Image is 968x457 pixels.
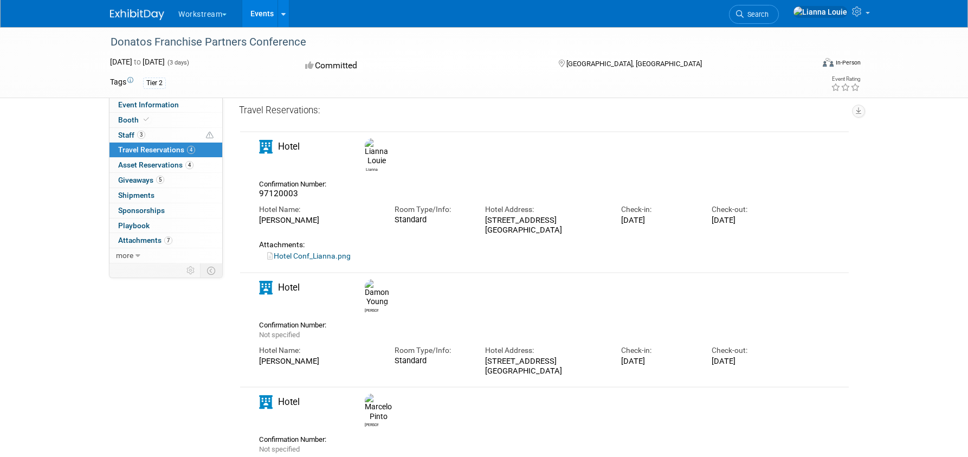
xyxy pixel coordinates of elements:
div: Damon Young [362,279,381,313]
div: Confirmation Number: [259,318,334,330]
div: [STREET_ADDRESS] [GEOGRAPHIC_DATA] [485,356,604,376]
a: Staff3 [109,128,222,143]
div: [DATE] [621,215,695,225]
td: Personalize Event Tab Strip [182,263,201,278]
div: [DATE] [621,356,695,366]
div: [PERSON_NAME] [259,215,378,225]
div: Check-out: [712,345,786,356]
div: Standard [395,215,469,225]
a: Attachments7 [109,233,222,248]
a: Hotel Conf_Lianna.png [267,252,351,260]
span: 4 [187,146,195,154]
div: Lianna Louie [365,166,378,172]
a: more [109,248,222,263]
span: 97120003 [259,189,298,198]
div: In-Person [835,59,861,67]
i: Booth reservation complete [144,117,149,123]
a: Event Information [109,98,222,112]
div: Travel Reservations: [239,104,850,121]
div: Confirmation Number: [259,177,334,189]
div: Hotel Address: [485,204,604,215]
span: Search [744,10,769,18]
div: Attachments: [259,240,786,249]
span: Hotel [278,282,300,293]
div: Check-in: [621,345,695,356]
span: Event Information [118,100,179,109]
div: Tier 2 [143,78,166,89]
span: Attachments [118,236,172,244]
span: [DATE] [DATE] [110,57,165,66]
span: (3 days) [166,59,189,66]
a: Playbook [109,218,222,233]
div: Room Type/Info: [395,345,469,356]
span: 4 [185,161,193,169]
i: Hotel [259,140,273,153]
a: Sponsorships [109,203,222,218]
span: 7 [164,236,172,244]
td: Tags [110,76,133,89]
img: Damon Young [365,279,389,307]
div: Damon Young [365,307,378,313]
span: to [132,57,143,66]
span: Booth [118,115,151,124]
div: Marcelo Pinto [362,394,381,428]
a: Search [729,5,779,24]
a: Shipments [109,188,222,203]
img: Lianna Louie [793,6,848,18]
div: Event Rating [831,76,860,82]
a: Giveaways5 [109,173,222,188]
span: Hotel [278,141,300,152]
span: Not specified [259,331,300,339]
a: Booth [109,113,222,127]
div: Check-out: [712,204,786,215]
span: 5 [156,176,164,184]
div: [DATE] [712,215,786,225]
div: Committed [302,56,541,75]
span: Shipments [118,191,154,199]
span: Giveaways [118,176,164,184]
span: [GEOGRAPHIC_DATA], [GEOGRAPHIC_DATA] [566,60,702,68]
span: Playbook [118,221,150,230]
span: Asset Reservations [118,160,193,169]
div: Donatos Franchise Partners Conference [107,33,797,52]
div: Room Type/Info: [395,204,469,215]
img: Lianna Louie [365,138,388,166]
i: Hotel [259,395,273,409]
td: Toggle Event Tabs [201,263,223,278]
div: [DATE] [712,356,786,366]
div: Standard [395,356,469,366]
div: Confirmation Number: [259,432,334,444]
span: Staff [118,131,145,139]
div: Event Format [749,56,861,73]
span: Potential Scheduling Conflict -- at least one attendee is tagged in another overlapping event. [206,131,214,140]
img: Format-Inperson.png [823,58,834,67]
div: Check-in: [621,204,695,215]
img: ExhibitDay [110,9,164,20]
span: Travel Reservations [118,145,195,154]
a: Asset Reservations4 [109,158,222,172]
div: Lianna Louie [362,138,381,172]
div: Hotel Address: [485,345,604,356]
span: Sponsorships [118,206,165,215]
div: [STREET_ADDRESS] [GEOGRAPHIC_DATA] [485,215,604,235]
a: Travel Reservations4 [109,143,222,157]
div: Hotel Name: [259,204,378,215]
div: Hotel Name: [259,345,378,356]
img: Marcelo Pinto [365,394,392,421]
i: Hotel [259,281,273,294]
div: Marcelo Pinto [365,421,378,428]
span: more [116,251,133,260]
div: [PERSON_NAME] [259,356,378,366]
span: Not specified [259,445,300,453]
span: 3 [137,131,145,139]
span: Hotel [278,396,300,407]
